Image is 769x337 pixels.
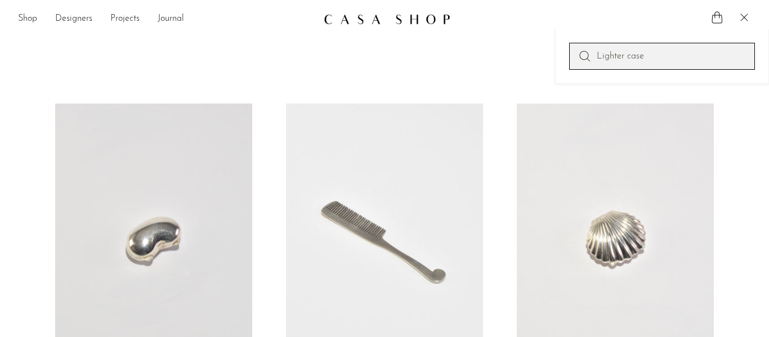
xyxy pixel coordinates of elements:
input: Perform a search [569,43,755,70]
a: Designers [55,12,92,26]
a: Projects [110,12,140,26]
nav: Desktop navigation [18,10,315,29]
ul: NEW HEADER MENU [18,10,315,29]
a: Journal [158,12,184,26]
a: Shop [18,12,37,26]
